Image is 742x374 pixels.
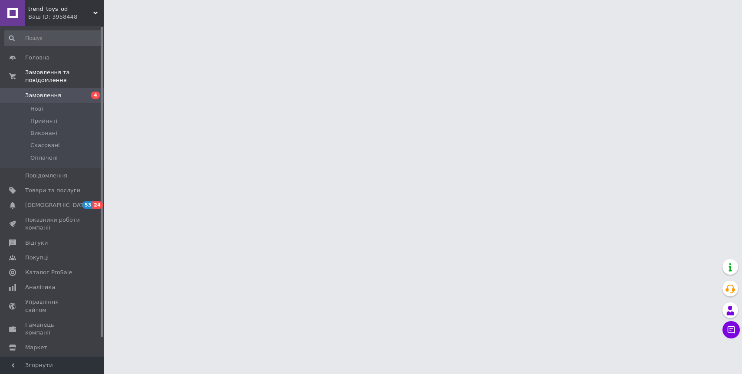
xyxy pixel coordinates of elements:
span: 53 [82,201,92,209]
span: [DEMOGRAPHIC_DATA] [25,201,89,209]
span: Нові [30,105,43,113]
span: Покупці [25,254,49,262]
div: Ваш ID: 3958448 [28,13,104,21]
span: Замовлення та повідомлення [25,69,104,84]
input: Пошук [4,30,102,46]
span: Скасовані [30,141,60,149]
span: Прийняті [30,117,57,125]
span: Замовлення [25,92,61,99]
span: Гаманець компанії [25,321,80,337]
span: Відгуки [25,239,48,247]
span: Виконані [30,129,57,137]
span: Маркет [25,344,47,351]
span: Показники роботи компанії [25,216,80,232]
span: 24 [92,201,102,209]
span: Товари та послуги [25,187,80,194]
span: Аналітика [25,283,55,291]
button: Чат з покупцем [722,321,740,338]
span: 4 [91,92,100,99]
span: Каталог ProSale [25,269,72,276]
span: trend_toys_od [28,5,93,13]
span: Оплачені [30,154,58,162]
span: Управління сайтом [25,298,80,314]
span: Повідомлення [25,172,67,180]
span: Головна [25,54,49,62]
